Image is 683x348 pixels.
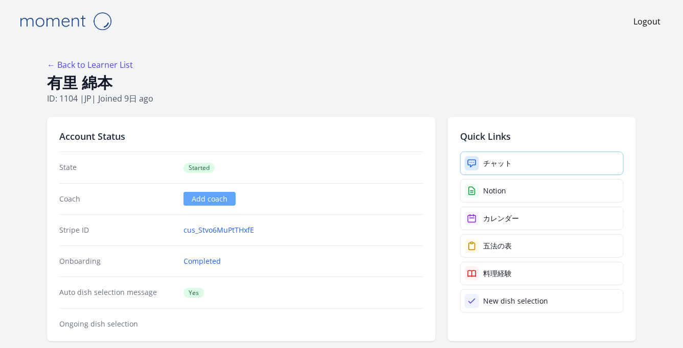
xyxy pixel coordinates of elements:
[59,194,175,204] dt: Coach
[47,59,133,70] a: ← Back to Learner List
[59,162,175,173] dt: State
[460,234,624,258] a: 五法の表
[184,225,254,235] a: cus_Stvo6MuPtTHxfE
[47,73,636,92] h1: 有里 綿本
[184,288,204,298] span: Yes
[483,241,512,251] div: 五法の表
[483,268,512,279] div: 料理経験
[59,287,175,298] dt: Auto dish selection message
[47,92,636,105] p: ID: 1104 | | Joined 9日 ago
[59,256,175,266] dt: Onboarding
[59,319,175,329] dt: Ongoing dish selection
[184,256,221,266] a: Completed
[460,152,624,175] a: チャット
[59,129,423,143] h2: Account Status
[460,129,624,143] h2: Quick Links
[633,15,661,28] a: Logout
[460,207,624,230] a: カレンダー
[460,289,624,313] a: New dish selection
[483,158,512,168] div: チャット
[483,213,519,223] div: カレンダー
[59,225,175,235] dt: Stripe ID
[184,163,215,173] span: Started
[184,192,236,206] a: Add coach
[483,186,506,196] div: Notion
[14,8,117,34] img: Moment
[483,296,548,306] div: New dish selection
[460,179,624,203] a: Notion
[84,93,92,104] span: jp
[460,262,624,285] a: 料理経験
